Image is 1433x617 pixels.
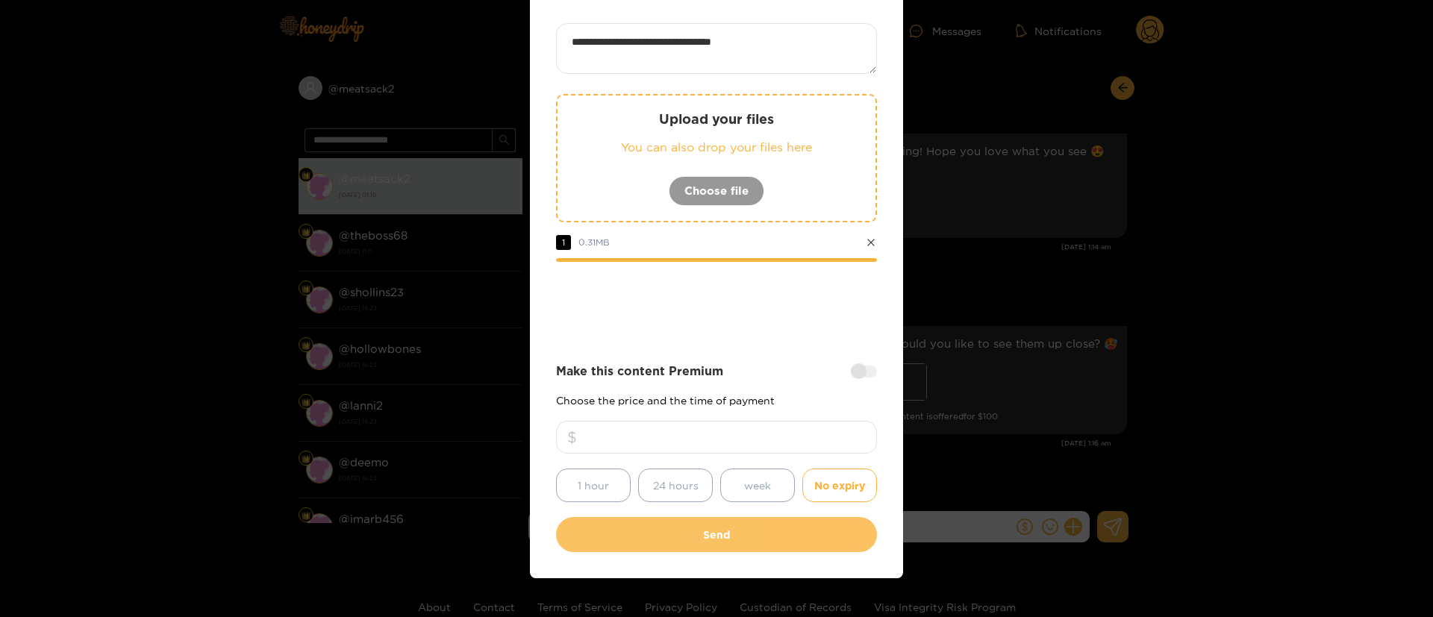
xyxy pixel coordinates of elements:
button: Choose file [669,176,764,206]
span: 1 hour [578,477,609,494]
span: week [744,477,771,494]
span: 24 hours [653,477,699,494]
p: Choose the price and the time of payment [556,395,877,406]
span: No expiry [814,477,865,494]
strong: Make this content Premium [556,363,723,380]
button: 1 hour [556,469,631,502]
span: 1 [556,235,571,250]
button: 24 hours [638,469,713,502]
span: 0.31 MB [578,237,610,247]
button: No expiry [802,469,877,502]
button: week [720,469,795,502]
p: You can also drop your files here [587,139,846,156]
p: Upload your files [587,110,846,128]
button: Send [556,517,877,552]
